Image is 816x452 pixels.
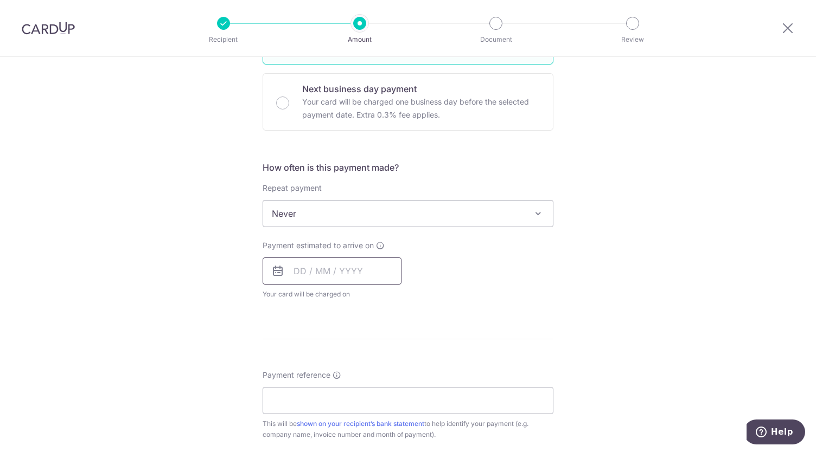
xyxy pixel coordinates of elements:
h5: How often is this payment made? [263,161,553,174]
img: CardUp [22,22,75,35]
span: Never [263,201,553,227]
p: Document [456,34,536,45]
iframe: Opens a widget where you can find more information [747,419,805,447]
a: shown on your recipient’s bank statement [297,419,424,428]
p: Amount [320,34,400,45]
p: Review [592,34,673,45]
div: This will be to help identify your payment (e.g. company name, invoice number and month of payment). [263,418,553,440]
span: Payment estimated to arrive on [263,240,374,251]
p: Next business day payment [302,82,540,95]
input: DD / MM / YYYY [263,257,401,285]
label: Repeat payment [263,183,322,193]
p: Your card will be charged one business day before the selected payment date. Extra 0.3% fee applies. [302,95,540,121]
span: Never [263,200,553,227]
p: Recipient [183,34,264,45]
span: Payment reference [263,370,330,380]
span: Your card will be charged on [263,289,401,300]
